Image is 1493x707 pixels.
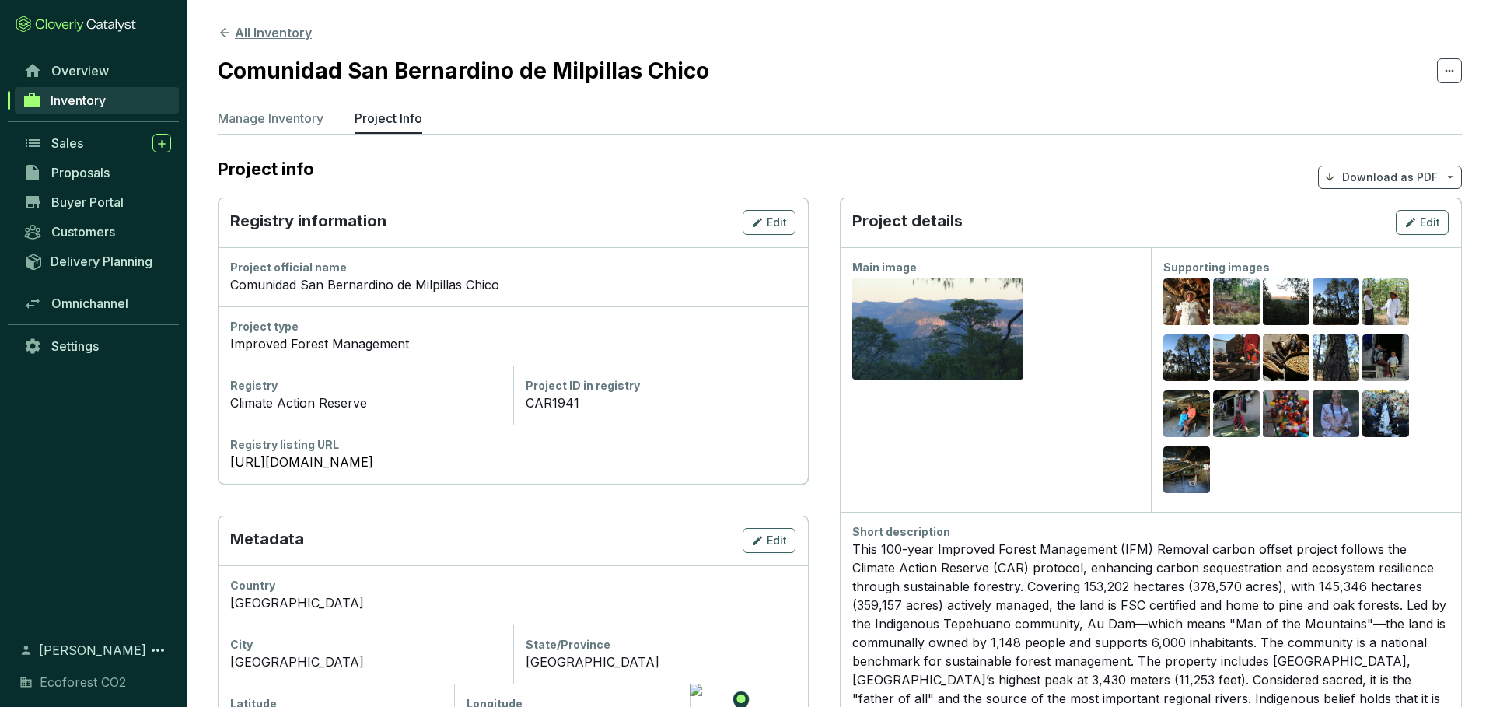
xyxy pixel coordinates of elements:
span: [PERSON_NAME] [39,641,146,660]
a: Buyer Portal [16,189,179,215]
p: Project Info [355,109,422,128]
div: Project type [230,319,795,334]
h2: Comunidad San Bernardino de Milpillas Chico [218,54,709,87]
span: Customers [51,224,115,240]
div: Climate Action Reserve [230,394,501,412]
span: Delivery Planning [51,254,152,269]
div: Registry [230,378,501,394]
span: Edit [767,533,787,548]
button: Edit [1396,210,1449,235]
button: Edit [743,210,795,235]
div: Supporting images [1163,260,1449,275]
span: Inventory [51,93,106,108]
div: Country [230,578,795,593]
a: Inventory [15,87,179,114]
span: Omnichannel [51,296,128,311]
div: Improved Forest Management [230,334,795,353]
div: Comunidad San Bernardino de Milpillas Chico [230,275,795,294]
p: Metadata [230,528,304,553]
div: Main image [852,260,1138,275]
span: Overview [51,63,109,79]
p: Manage Inventory [218,109,323,128]
div: State/Province [526,637,796,653]
a: [URL][DOMAIN_NAME] [230,453,795,471]
div: City [230,637,501,653]
div: [GEOGRAPHIC_DATA] [230,593,795,612]
a: Overview [16,58,179,84]
span: Edit [1420,215,1440,230]
a: Settings [16,333,179,359]
span: Edit [767,215,787,230]
div: Project ID in registry [526,378,796,394]
button: Edit [743,528,795,553]
div: [GEOGRAPHIC_DATA] [230,653,501,671]
a: Delivery Planning [16,248,179,274]
span: Ecoforest CO2 [40,673,126,691]
div: Project official name [230,260,795,275]
span: Settings [51,338,99,354]
p: Registry information [230,210,386,235]
div: CAR1941 [526,394,796,412]
a: Omnichannel [16,290,179,317]
span: Sales [51,135,83,151]
a: Proposals [16,159,179,186]
div: [GEOGRAPHIC_DATA] [526,653,796,671]
button: All Inventory [218,23,312,42]
a: Customers [16,219,179,245]
div: Short description [852,524,1449,540]
div: Registry listing URL [230,437,795,453]
p: Project details [852,210,963,235]
a: Sales [16,130,179,156]
p: Download as PDF [1342,170,1438,185]
span: Proposals [51,165,110,180]
span: Buyer Portal [51,194,124,210]
h2: Project info [218,159,330,179]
